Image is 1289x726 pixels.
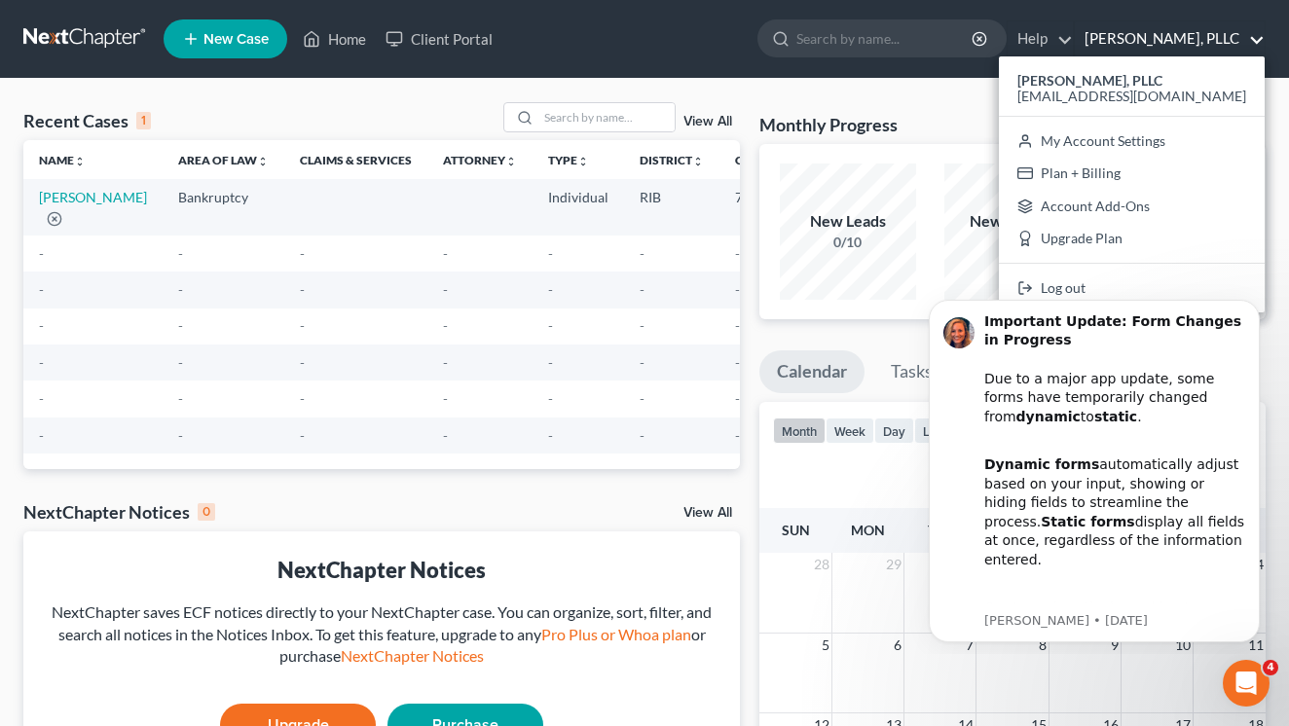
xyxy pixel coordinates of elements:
span: - [735,245,740,262]
a: Home [293,21,376,56]
span: 29 [884,553,903,576]
div: New Leads [780,210,916,233]
i: unfold_more [505,156,517,167]
div: Recent Cases [23,109,151,132]
span: - [178,281,183,298]
span: - [300,427,305,444]
span: - [39,354,44,371]
span: - [443,281,448,298]
td: Bankruptcy [163,179,284,235]
span: - [300,317,305,334]
iframe: Intercom live chat [1223,660,1270,707]
span: - [178,245,183,262]
a: [PERSON_NAME], PLLC [1075,21,1265,56]
div: New Clients [944,210,1081,233]
div: NextChapter Notices [23,500,215,524]
span: - [300,354,305,371]
input: Search by name... [538,103,675,131]
span: - [300,245,305,262]
td: RIB [624,179,719,235]
span: - [735,281,740,298]
a: Calendar [759,350,865,393]
div: 0 [198,503,215,521]
span: Sun [782,522,810,538]
strong: [PERSON_NAME], PLLC [1017,72,1162,89]
span: - [548,390,553,407]
span: - [300,281,305,298]
span: - [640,427,644,444]
a: Nameunfold_more [39,153,86,167]
span: - [443,317,448,334]
a: Log out [999,272,1265,305]
button: month [773,417,826,444]
span: 6 [892,634,903,657]
span: - [735,354,740,371]
div: 0/10 [780,233,916,252]
span: - [640,390,644,407]
span: - [735,390,740,407]
span: - [640,245,644,262]
td: 7 [719,179,817,235]
a: Tasks [873,350,950,393]
button: day [874,417,914,444]
a: Chapterunfold_more [735,153,801,167]
span: 28 [812,553,831,576]
span: - [548,245,553,262]
span: - [735,317,740,334]
a: My Account Settings [999,125,1265,158]
a: View All [683,506,732,520]
span: - [443,390,448,407]
span: - [443,354,448,371]
span: - [39,427,44,444]
span: - [640,317,644,334]
i: unfold_more [74,156,86,167]
span: - [39,281,44,298]
a: Area of Lawunfold_more [178,153,269,167]
div: 1 [136,112,151,129]
p: Message from Kelly, sent 5w ago [85,330,346,347]
a: Upgrade Plan [999,223,1265,256]
span: - [443,427,448,444]
span: New Case [203,32,269,47]
div: Our team is actively working to re-integrate dynamic functionality and expects to have it restore... [85,298,346,451]
i: unfold_more [577,156,589,167]
a: NextChapter Notices [341,646,484,665]
span: - [300,390,305,407]
span: - [640,354,644,371]
td: Individual [533,179,624,235]
span: - [548,317,553,334]
span: Mon [851,522,885,538]
a: [PERSON_NAME] [39,189,147,205]
span: [EMAIL_ADDRESS][DOMAIN_NAME] [1017,88,1246,104]
span: - [548,281,553,298]
a: Typeunfold_more [548,153,589,167]
span: - [735,427,740,444]
input: Search by name... [796,20,975,56]
i: unfold_more [692,156,704,167]
iframe: Intercom notifications message [900,282,1289,654]
a: View All [683,115,732,128]
a: Plan + Billing [999,157,1265,190]
a: Pro Plus or Whoa plan [541,625,691,643]
span: 4 [1263,660,1278,675]
a: Attorneyunfold_more [443,153,517,167]
div: NextChapter Notices [39,555,724,585]
th: Claims & Services [284,140,427,179]
a: Help [1008,21,1073,56]
span: - [178,427,183,444]
div: 0/1 [944,233,1081,252]
div: [PERSON_NAME], PLLC [999,56,1265,312]
span: - [548,354,553,371]
span: - [178,354,183,371]
button: week [826,417,874,444]
a: Account Add-Ons [999,190,1265,223]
